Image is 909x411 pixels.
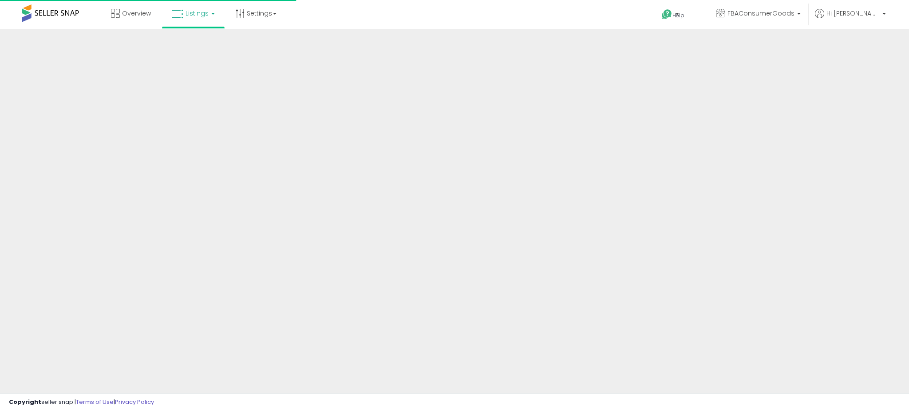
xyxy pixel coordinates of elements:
[815,9,886,29] a: Hi [PERSON_NAME]
[672,12,684,19] span: Help
[826,9,880,18] span: Hi [PERSON_NAME]
[661,9,672,20] i: Get Help
[727,9,794,18] span: FBAConsumerGoods
[186,9,209,18] span: Listings
[122,9,151,18] span: Overview
[655,2,702,29] a: Help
